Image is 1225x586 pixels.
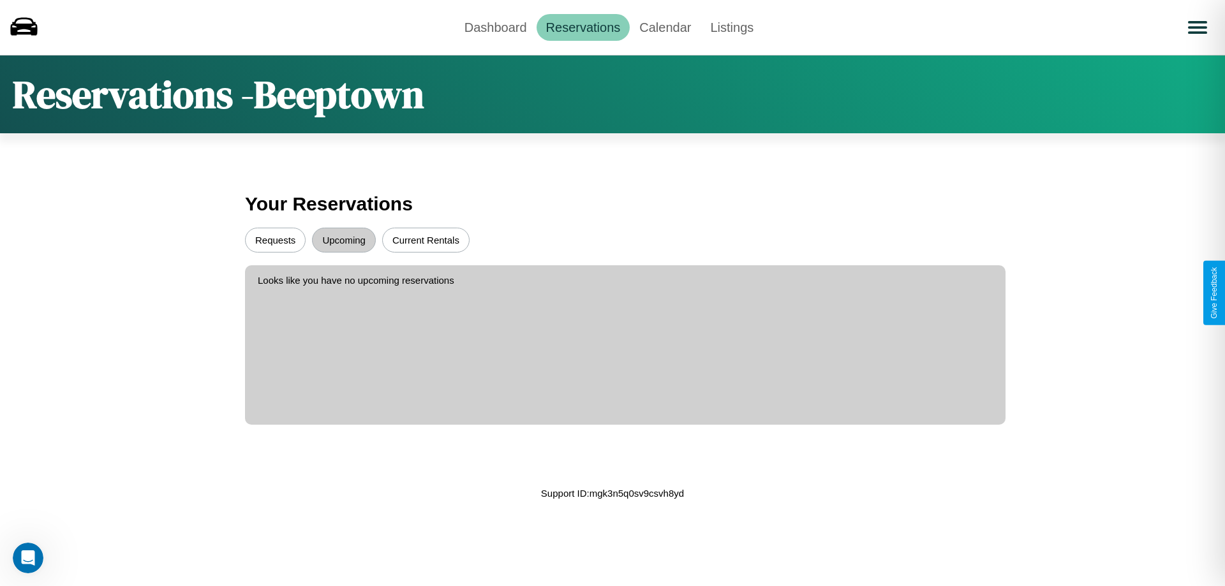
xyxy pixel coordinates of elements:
[701,14,763,41] a: Listings
[537,14,630,41] a: Reservations
[245,228,306,253] button: Requests
[13,543,43,573] iframe: Intercom live chat
[13,68,424,121] h1: Reservations - Beeptown
[245,187,980,221] h3: Your Reservations
[1180,10,1215,45] button: Open menu
[630,14,701,41] a: Calendar
[1210,267,1219,319] div: Give Feedback
[312,228,376,253] button: Upcoming
[541,485,684,502] p: Support ID: mgk3n5q0sv9csvh8yd
[258,272,993,289] p: Looks like you have no upcoming reservations
[382,228,470,253] button: Current Rentals
[455,14,537,41] a: Dashboard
